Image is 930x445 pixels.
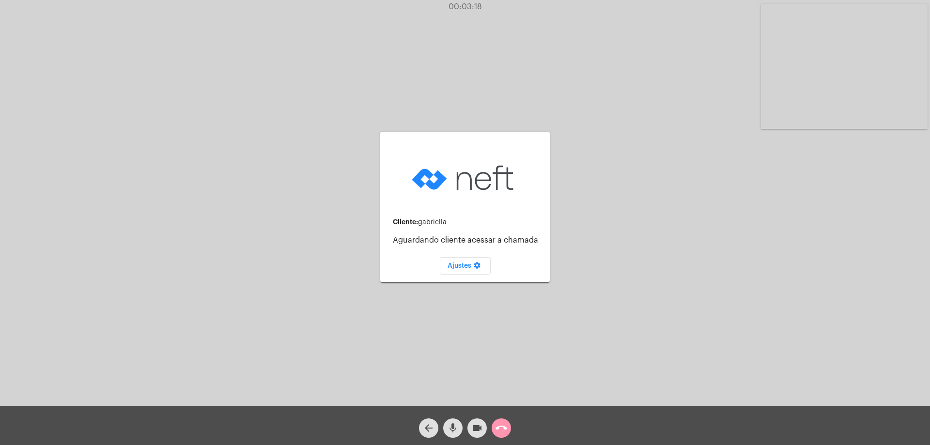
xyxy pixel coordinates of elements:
div: gabriella [393,218,542,226]
span: Ajustes [448,262,483,269]
mat-icon: settings [471,261,483,273]
mat-icon: videocam [471,422,483,434]
mat-icon: arrow_back [423,422,434,434]
mat-icon: call_end [496,422,507,434]
span: 00:03:18 [449,3,482,11]
button: Ajustes [440,257,491,275]
mat-icon: mic [447,422,459,434]
strong: Cliente: [393,218,418,225]
p: Aguardando cliente acessar a chamada [393,236,542,245]
img: logo-neft-novo-2.png [409,150,521,206]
